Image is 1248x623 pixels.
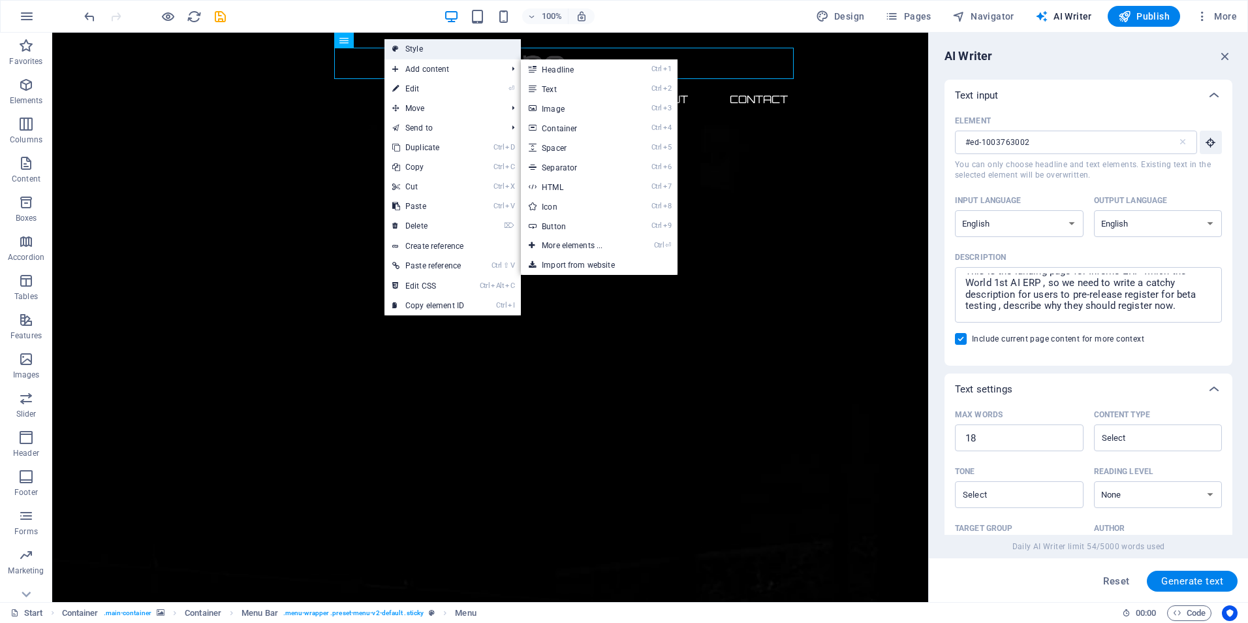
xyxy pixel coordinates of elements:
button: Pages [880,6,936,27]
span: Click to select. Double-click to edit [62,605,99,621]
a: Ctrl1Headline [521,59,629,79]
a: Ctrl⇧VPaste reference [384,256,472,276]
a: Create reference [384,236,521,256]
p: Elements [10,95,43,106]
h6: 100% [542,8,563,24]
i: 4 [663,123,672,132]
button: AI Writer [1030,6,1097,27]
p: Accordion [8,252,44,263]
span: Click to select. Double-click to edit [455,605,476,621]
i: Alt [491,281,504,290]
div: Design (Ctrl+Alt+Y) [811,6,870,27]
span: Click to select. Double-click to edit [185,605,221,621]
i: On resize automatically adjust zoom level to fit chosen device. [576,10,587,22]
button: Navigator [947,6,1020,27]
p: Tables [14,291,38,302]
textarea: Description [961,274,1215,316]
a: CtrlDDuplicate [384,138,472,157]
p: Footer [14,487,38,498]
i: Ctrl [493,143,504,152]
p: Max words [955,409,1003,420]
a: ⏎Edit [384,79,472,99]
button: Code [1167,605,1211,621]
a: Ctrl⏎More elements ... [521,236,629,255]
p: Marketing [8,566,44,576]
input: ElementYou can only choose headline and text elements. Existing text in the selected element will... [955,131,1178,154]
span: Code [1173,605,1206,621]
i: Ctrl [651,84,662,93]
button: More [1191,6,1242,27]
p: Text settings [955,383,1012,396]
i: Ctrl [651,221,662,230]
span: . menu-wrapper .preset-menu-v2-default .sticky [283,605,424,621]
input: Content typeClear [1098,428,1197,447]
i: Ctrl [491,261,502,270]
i: Ctrl [651,143,662,152]
p: Boxes [16,213,37,223]
select: Reading level [1094,481,1223,508]
i: Ctrl [480,281,490,290]
span: Include current page content for more context [972,334,1144,344]
i: This element is a customizable preset [429,609,435,616]
a: Ctrl2Text [521,79,629,99]
span: Generate text [1161,576,1223,586]
i: Ctrl [651,182,662,191]
span: Move [384,99,501,118]
i: Ctrl [651,65,662,73]
i: Undo: Time &nbsp; (14 -> 15) (Ctrl+Z) [82,9,97,24]
span: Add content [384,59,501,79]
span: Navigator [952,10,1014,23]
span: Click to select. Double-click to edit [242,605,278,621]
p: Tone [955,466,975,477]
p: Target group [955,523,1012,534]
h6: Session time [1122,605,1157,621]
span: You can only choose headline and text elements. Existing text in the selected element will be ove... [955,159,1222,180]
p: Features [10,330,42,341]
a: Send to [384,118,501,138]
a: CtrlVPaste [384,197,472,216]
i: Ctrl [654,241,664,249]
p: Forms [14,526,38,537]
i: 1 [663,65,672,73]
div: Text input [944,80,1232,111]
i: C [505,281,514,290]
i: Ctrl [651,202,662,210]
p: Columns [10,135,42,145]
i: 5 [663,143,672,152]
a: ⌦Delete [384,216,472,236]
i: 6 [663,163,672,171]
i: Ctrl [493,163,504,171]
i: V [505,202,514,210]
button: Reset [1096,571,1136,592]
span: Design [816,10,865,23]
i: Save (Ctrl+S) [213,9,228,24]
i: ⏎ [508,84,514,93]
p: Text input [955,89,998,102]
p: Images [13,370,40,380]
i: Ctrl [493,202,504,210]
i: Ctrl [651,163,662,171]
a: Ctrl9Button [521,216,629,236]
p: Content [12,174,40,184]
span: 00 00 [1136,605,1156,621]
div: Text settings [944,405,1232,586]
input: Max words [955,425,1084,451]
span: Daily AI Writer limit 54/5000 words used [1012,541,1165,552]
p: Header [13,448,39,458]
i: I [508,301,514,310]
i: ⌦ [504,221,514,230]
span: Publish [1118,10,1170,23]
span: Reset [1103,576,1129,586]
i: ⇧ [503,261,509,270]
i: Ctrl [493,182,504,191]
button: reload [186,8,202,24]
span: AI Writer [1035,10,1092,23]
p: Content type [1094,409,1150,420]
a: Import from website [521,255,678,275]
i: 2 [663,84,672,93]
a: Click to cancel selection. Double-click to open Pages [10,605,43,621]
i: Ctrl [651,104,662,112]
button: Publish [1108,6,1180,27]
span: Pages [885,10,931,23]
span: . main-container [104,605,151,621]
